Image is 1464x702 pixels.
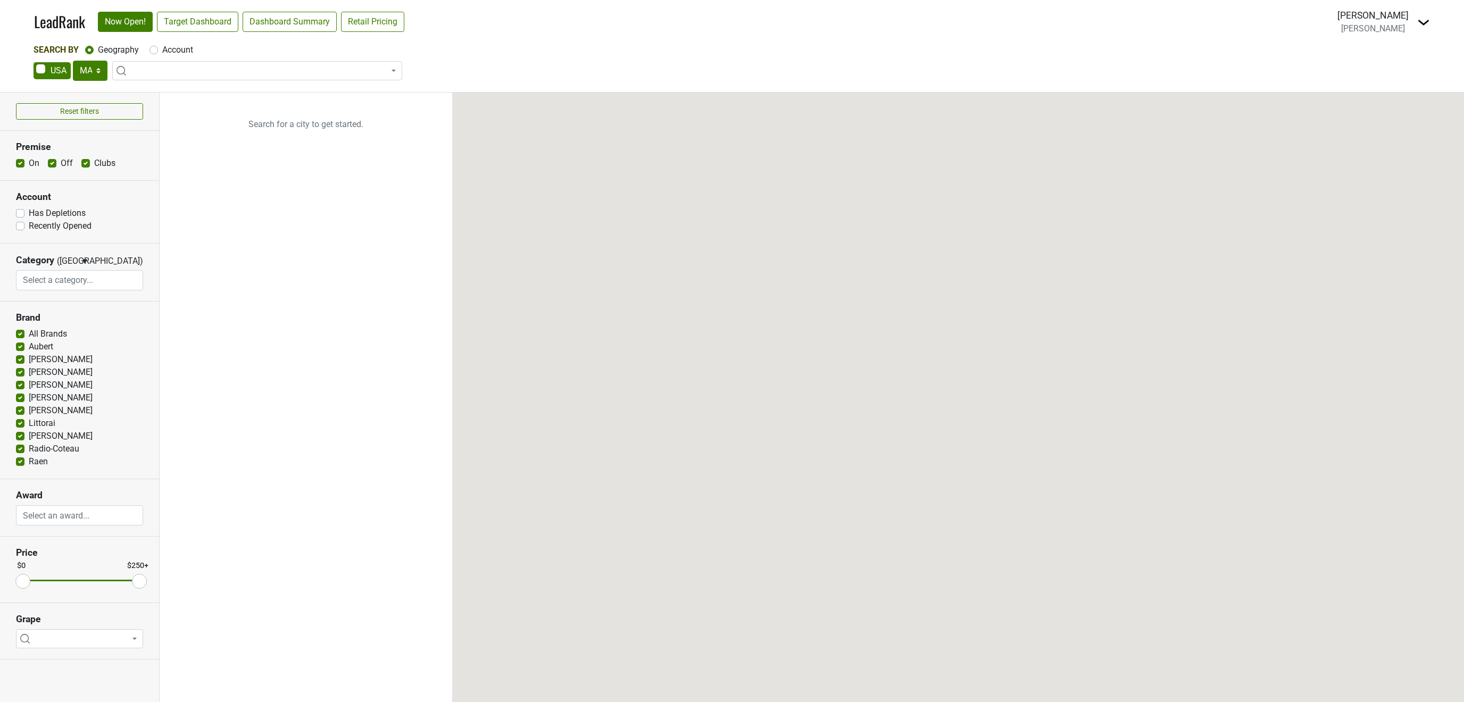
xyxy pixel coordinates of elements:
[160,93,452,156] p: Search for a city to get started.
[34,11,85,33] a: LeadRank
[16,505,142,525] input: Select an award...
[29,366,93,379] label: [PERSON_NAME]
[16,103,143,120] button: Reset filters
[127,561,148,572] div: $250+
[157,12,238,32] a: Target Dashboard
[16,141,143,153] h3: Premise
[81,256,89,266] span: ▼
[29,207,86,220] label: Has Depletions
[57,255,78,270] span: ([GEOGRAPHIC_DATA])
[1337,9,1409,22] div: [PERSON_NAME]
[29,417,55,430] label: Littorai
[29,379,93,391] label: [PERSON_NAME]
[34,45,79,55] span: Search By
[29,391,93,404] label: [PERSON_NAME]
[16,255,54,266] h3: Category
[16,191,143,203] h3: Account
[29,328,67,340] label: All Brands
[1417,16,1430,29] img: Dropdown Menu
[16,547,143,558] h3: Price
[16,270,142,290] input: Select a category...
[61,157,73,170] label: Off
[29,442,79,455] label: Radio-Coteau
[98,12,153,32] a: Now Open!
[29,353,93,366] label: [PERSON_NAME]
[16,614,143,625] h3: Grape
[162,44,193,56] label: Account
[243,12,337,32] a: Dashboard Summary
[29,220,91,232] label: Recently Opened
[29,157,39,170] label: On
[1341,23,1405,34] span: [PERSON_NAME]
[341,12,404,32] a: Retail Pricing
[29,340,53,353] label: Aubert
[17,561,26,572] div: $0
[16,312,143,323] h3: Brand
[29,404,93,417] label: [PERSON_NAME]
[29,455,48,468] label: Raen
[94,157,115,170] label: Clubs
[29,430,93,442] label: [PERSON_NAME]
[16,490,143,501] h3: Award
[98,44,139,56] label: Geography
